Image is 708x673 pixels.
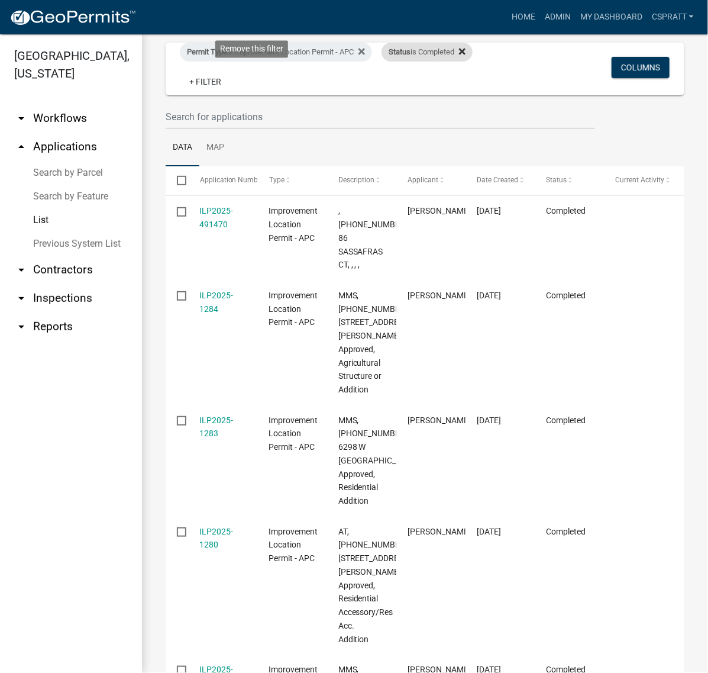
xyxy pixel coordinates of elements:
span: 10/10/2025 [477,416,501,425]
a: ILP2025-491470 [200,206,234,229]
span: Status [389,47,410,56]
div: is Completed [382,43,473,62]
button: Columns [612,57,670,78]
span: 10/10/2025 [477,291,501,300]
span: MMS, 025-073-006, 6298 W 850 S, Frost, ILP2025-1283, Approved, Residential Addition [338,416,441,506]
span: Description [338,176,374,184]
span: 10/10/2025 [477,527,501,536]
span: John Oswalt [408,206,471,215]
div: Remove this filter [215,40,288,57]
span: Completed [546,206,586,215]
datatable-header-cell: Select [166,166,188,195]
span: Completed [546,291,586,300]
span: Application Number [200,176,264,184]
datatable-header-cell: Application Number [188,166,257,195]
span: Improvement Location Permit - APC [269,527,318,563]
span: MMS, 011-070-007, 8985 W 300 N, Garcia Jr, ILP2025-1284, Approved, Agricultural Structure or Addi... [338,291,425,394]
datatable-header-cell: Description [327,166,396,195]
span: , 028-115-087, 86 SASSAFRAS CT, , , , [338,206,410,269]
span: Improvement Location Permit - APC [269,416,318,452]
span: Current Activity [615,176,664,184]
span: Applicant [408,176,438,184]
datatable-header-cell: Applicant [396,166,465,195]
div: is Improvement Location Permit - APC [180,43,372,62]
a: + Filter [180,71,231,92]
datatable-header-cell: Type [257,166,326,195]
span: Type [269,176,285,184]
span: Completed [546,527,586,536]
span: MORGEN NIFONG [408,527,471,536]
span: Michelle Frost [408,416,471,425]
span: Improvement Location Permit - APC [269,206,318,243]
input: Search for applications [166,105,595,129]
span: AT, 025-068-087, 4104 W 900 S, NIFONG, ILP2025-1280, Approved, Residential Accessory/Res Acc. Add... [338,527,425,644]
span: Permit Type [187,47,227,56]
a: ILP2025-1283 [200,416,234,439]
a: Home [507,6,540,28]
i: arrow_drop_down [14,111,28,125]
a: cspratt [647,6,699,28]
span: Oscar Garcia Jr [408,291,471,300]
i: arrow_drop_down [14,291,28,305]
span: 10/12/2025 [477,206,501,215]
a: My Dashboard [576,6,647,28]
span: Date Created [477,176,518,184]
a: Admin [540,6,576,28]
datatable-header-cell: Date Created [465,166,535,195]
span: Completed [546,416,586,425]
datatable-header-cell: Current Activity [604,166,673,195]
span: Improvement Location Permit - APC [269,291,318,327]
i: arrow_drop_down [14,320,28,334]
i: arrow_drop_down [14,263,28,277]
a: Data [166,129,199,167]
i: arrow_drop_up [14,140,28,154]
a: ILP2025-1284 [200,291,234,314]
span: Status [546,176,567,184]
a: Map [199,129,231,167]
datatable-header-cell: Status [535,166,604,195]
a: ILP2025-1280 [200,527,234,550]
